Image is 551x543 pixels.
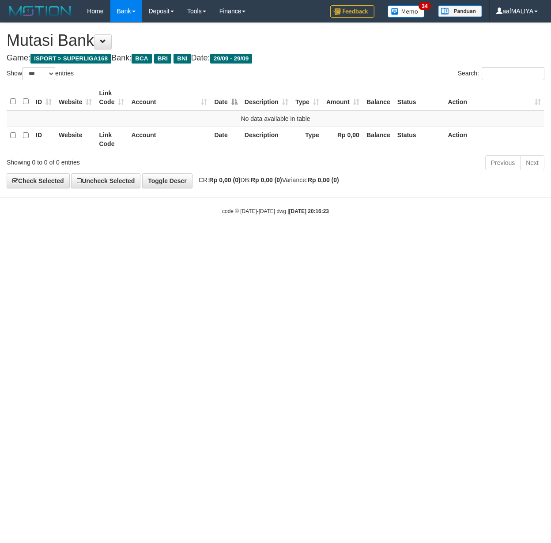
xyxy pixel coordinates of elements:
[95,85,128,110] th: Link Code: activate to sort column ascending
[292,85,323,110] th: Type: activate to sort column ascending
[7,4,74,18] img: MOTION_logo.png
[7,32,544,49] h1: Mutasi Bank
[394,127,445,152] th: Status
[32,85,55,110] th: ID: activate to sort column ascending
[323,85,363,110] th: Amount: activate to sort column ascending
[22,67,55,80] select: Showentries
[308,176,339,183] strong: Rp 0,00 (0)
[394,85,445,110] th: Status
[211,85,241,110] th: Date: activate to sort column descending
[55,85,95,110] th: Website: activate to sort column ascending
[55,127,95,152] th: Website
[444,85,544,110] th: Action: activate to sort column ascending
[419,2,430,10] span: 34
[241,127,292,152] th: Description
[222,208,329,214] small: code © [DATE]-[DATE] dwg |
[210,54,253,64] span: 29/09 - 29/09
[7,67,74,80] label: Show entries
[482,67,544,80] input: Search:
[132,54,151,64] span: BCA
[485,155,521,170] a: Previous
[7,54,544,63] h4: Game: Bank: Date:
[30,54,111,64] span: ISPORT > SUPERLIGA168
[330,5,374,18] img: Feedback.jpg
[128,127,211,152] th: Account
[7,154,223,167] div: Showing 0 to 0 of 0 entries
[71,173,140,188] a: Uncheck Selected
[128,85,211,110] th: Account: activate to sort column ascending
[209,176,241,183] strong: Rp 0,00 (0)
[95,127,128,152] th: Link Code
[241,85,292,110] th: Description: activate to sort column ascending
[289,208,329,214] strong: [DATE] 20:16:23
[142,173,192,188] a: Toggle Descr
[323,127,363,152] th: Rp 0,00
[444,127,544,152] th: Action
[292,127,323,152] th: Type
[154,54,171,64] span: BRI
[32,127,55,152] th: ID
[388,5,425,18] img: Button%20Memo.svg
[174,54,191,64] span: BNI
[438,5,482,17] img: panduan.png
[7,110,544,127] td: No data available in table
[363,127,394,152] th: Balance
[7,173,70,188] a: Check Selected
[520,155,544,170] a: Next
[211,127,241,152] th: Date
[363,85,394,110] th: Balance
[458,67,544,80] label: Search:
[194,176,339,183] span: CR: DB: Variance:
[251,176,282,183] strong: Rp 0,00 (0)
